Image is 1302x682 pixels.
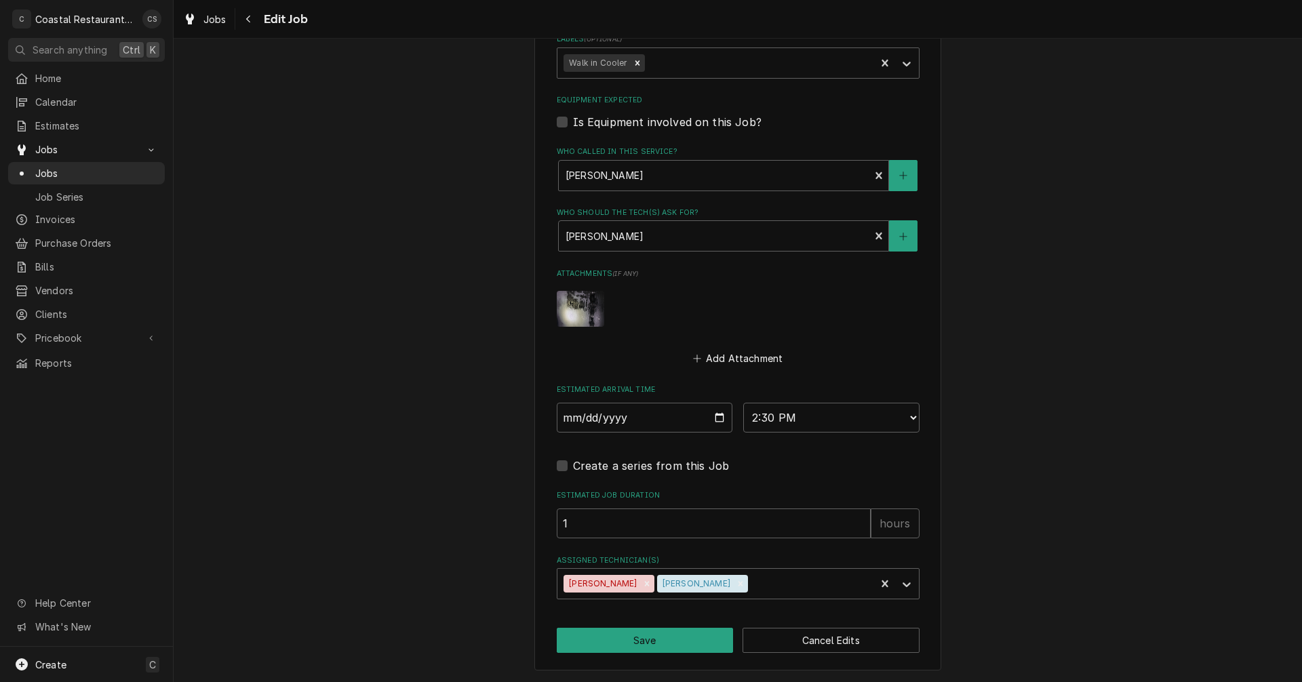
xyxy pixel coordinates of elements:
select: Time Select [743,403,920,433]
span: K [150,43,156,57]
div: Coastal Restaurant Repair [35,12,135,26]
span: ( if any ) [612,270,638,277]
label: Is Equipment involved on this Job? [573,114,762,130]
div: Button Group Row [557,628,920,653]
span: ( optional ) [584,35,622,43]
span: Reports [35,356,158,370]
label: Create a series from this Job [573,458,730,474]
label: Attachments [557,268,920,279]
span: Jobs [35,166,158,180]
div: Who called in this service? [557,146,920,190]
a: Go to Help Center [8,592,165,614]
div: Estimated Job Duration [557,490,920,538]
a: Jobs [178,8,232,31]
a: Home [8,67,165,89]
span: Create [35,659,66,670]
span: What's New [35,620,157,634]
div: [PERSON_NAME] [657,575,733,593]
button: Cancel Edits [743,628,920,653]
a: Job Series [8,186,165,208]
a: Reports [8,352,165,374]
a: Clients [8,303,165,325]
div: Assigned Technician(s) [557,555,920,599]
div: Remove Phill Blush [733,575,748,593]
label: Assigned Technician(s) [557,555,920,566]
a: Vendors [8,279,165,302]
button: Search anythingCtrlK [8,38,165,62]
button: Save [557,628,734,653]
a: Go to Jobs [8,138,165,161]
div: [PERSON_NAME] [564,575,639,593]
div: C [12,9,31,28]
svg: Create New Contact [899,171,907,180]
button: Create New Contact [889,160,918,191]
label: Labels [557,34,920,45]
a: Purchase Orders [8,232,165,254]
label: Who called in this service? [557,146,920,157]
div: Remove Walk in Cooler [630,54,645,72]
svg: Create New Contact [899,232,907,241]
div: Labels [557,34,920,78]
span: Help Center [35,596,157,610]
span: Jobs [35,142,138,157]
a: Estimates [8,115,165,137]
div: Walk in Cooler [564,54,629,72]
a: Go to What's New [8,616,165,638]
div: Equipment Expected [557,95,920,129]
div: Button Group [557,628,920,653]
span: Calendar [35,95,158,109]
span: Pricebook [35,331,138,345]
button: Add Attachment [690,348,785,367]
div: Estimated Arrival Time [557,384,920,433]
a: Jobs [8,162,165,184]
span: Home [35,71,158,85]
span: Jobs [203,12,226,26]
input: Date [557,403,733,433]
span: Ctrl [123,43,140,57]
span: Vendors [35,283,158,298]
span: Estimates [35,119,158,133]
label: Estimated Job Duration [557,490,920,501]
div: hours [871,508,920,538]
div: Remove Carlos Espin [639,575,654,593]
a: Bills [8,256,165,278]
span: Invoices [35,212,158,226]
img: CkBuD3UkSjmZC9dkV1Yg [557,291,604,327]
button: Navigate back [238,8,260,30]
span: Clients [35,307,158,321]
a: Go to Pricebook [8,327,165,349]
label: Who should the tech(s) ask for? [557,207,920,218]
span: C [149,658,156,672]
div: Attachments [557,268,920,367]
span: Bills [35,260,158,274]
span: Purchase Orders [35,236,158,250]
button: Create New Contact [889,220,918,252]
label: Equipment Expected [557,95,920,106]
a: Calendar [8,91,165,113]
span: Edit Job [260,10,308,28]
label: Estimated Arrival Time [557,384,920,395]
span: Job Series [35,190,158,204]
span: Search anything [33,43,107,57]
div: Chris Sockriter's Avatar [142,9,161,28]
a: Invoices [8,208,165,230]
div: Who should the tech(s) ask for? [557,207,920,252]
div: CS [142,9,161,28]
